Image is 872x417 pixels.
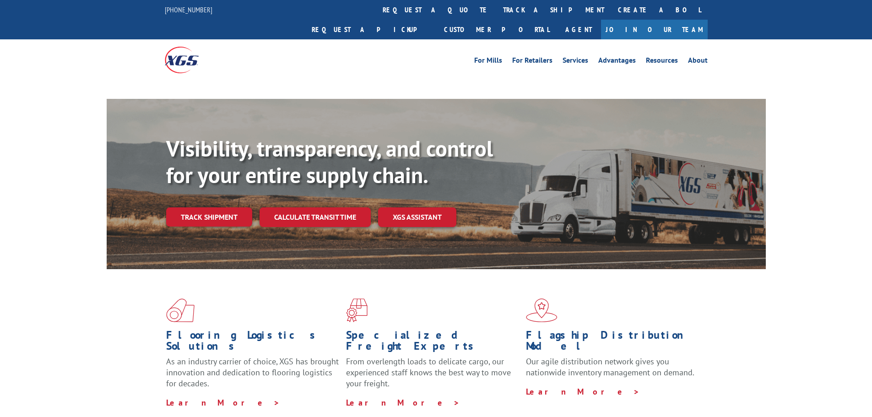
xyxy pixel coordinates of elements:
[563,57,588,67] a: Services
[526,386,640,397] a: Learn More >
[165,5,212,14] a: [PHONE_NUMBER]
[437,20,556,39] a: Customer Portal
[556,20,601,39] a: Agent
[688,57,708,67] a: About
[346,397,460,408] a: Learn More >
[526,330,699,356] h1: Flagship Distribution Model
[166,330,339,356] h1: Flooring Logistics Solutions
[346,298,368,322] img: xgs-icon-focused-on-flooring-red
[166,298,195,322] img: xgs-icon-total-supply-chain-intelligence-red
[474,57,502,67] a: For Mills
[166,356,339,389] span: As an industry carrier of choice, XGS has brought innovation and dedication to flooring logistics...
[260,207,371,227] a: Calculate transit time
[166,134,493,189] b: Visibility, transparency, and control for your entire supply chain.
[346,356,519,397] p: From overlength loads to delicate cargo, our experienced staff knows the best way to move your fr...
[378,207,456,227] a: XGS ASSISTANT
[346,330,519,356] h1: Specialized Freight Experts
[601,20,708,39] a: Join Our Team
[305,20,437,39] a: Request a pickup
[526,356,694,378] span: Our agile distribution network gives you nationwide inventory management on demand.
[646,57,678,67] a: Resources
[166,397,280,408] a: Learn More >
[598,57,636,67] a: Advantages
[526,298,558,322] img: xgs-icon-flagship-distribution-model-red
[512,57,552,67] a: For Retailers
[166,207,252,227] a: Track shipment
